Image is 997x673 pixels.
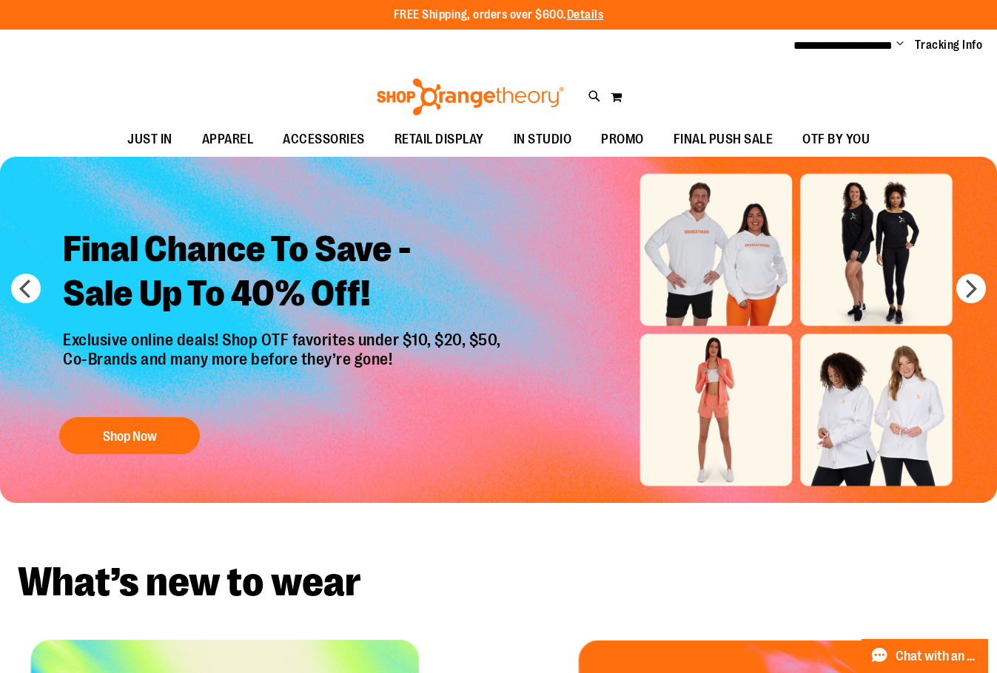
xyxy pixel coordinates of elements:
[862,639,989,673] button: Chat with an Expert
[52,331,516,403] p: Exclusive online deals! Shop OTF favorites under $10, $20, $50, Co-Brands and many more before th...
[268,123,380,157] a: ACCESSORIES
[18,562,979,603] h2: What’s new to wear
[659,123,788,157] a: FINAL PUSH SALE
[601,123,644,156] span: PROMO
[394,7,604,24] p: FREE Shipping, orders over $600.
[11,274,41,303] button: prev
[395,123,484,156] span: RETAIL DISPLAY
[187,123,269,157] a: APPAREL
[59,418,200,455] button: Shop Now
[380,123,499,157] a: RETAIL DISPLAY
[915,37,983,53] a: Tracking Info
[896,649,979,663] span: Chat with an Expert
[202,123,254,156] span: APPAREL
[499,123,587,157] a: IN STUDIO
[52,216,516,331] h2: Final Chance To Save - Sale Up To 40% Off!
[788,123,884,157] a: OTF BY YOU
[674,123,773,156] span: FINAL PUSH SALE
[375,78,566,115] img: Shop Orangetheory
[283,123,365,156] span: ACCESSORIES
[127,123,172,156] span: JUST IN
[567,8,604,21] a: Details
[514,123,572,156] span: IN STUDIO
[802,123,870,156] span: OTF BY YOU
[113,123,187,157] a: JUST IN
[956,274,986,303] button: next
[52,216,516,462] a: Final Chance To Save -Sale Up To 40% Off! Exclusive online deals! Shop OTF favorites under $10, $...
[586,123,659,157] a: PROMO
[896,38,904,53] button: Account menu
